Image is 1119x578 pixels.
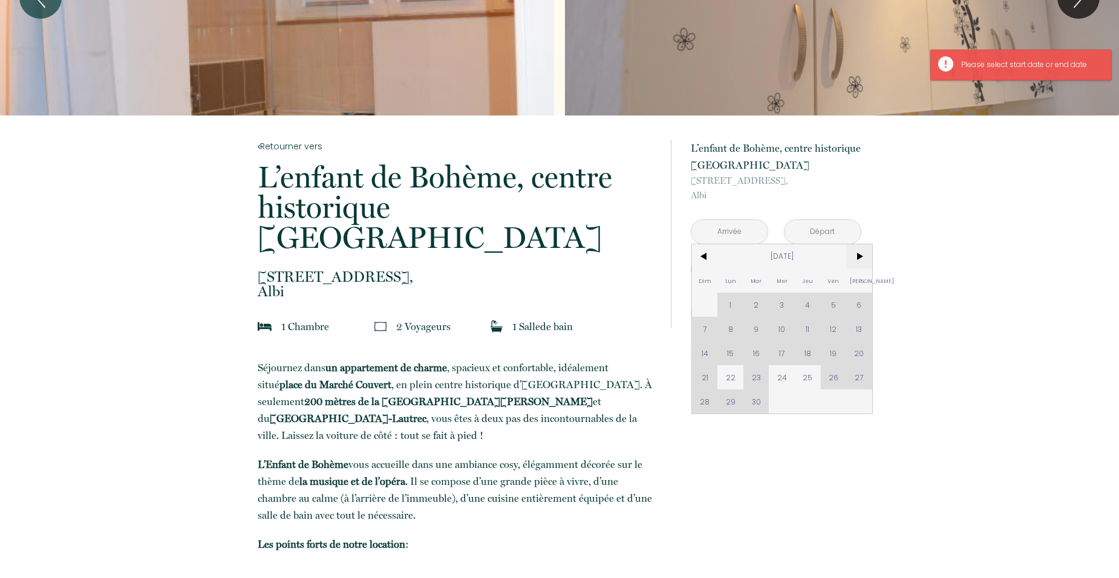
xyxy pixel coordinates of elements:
[258,456,654,524] p: vous accueille dans une ambiance cosy, élégamment décorée sur le thème de . Il se compose d’une g...
[691,220,768,244] input: Arrivée
[396,318,451,335] p: 2 Voyageur
[512,318,573,335] p: 1 Salle de bain
[258,140,654,153] a: Retourner vers
[691,174,861,188] span: [STREET_ADDRESS],
[846,244,872,268] span: >
[279,378,391,391] strong: place du Marché Couvert
[258,270,654,284] span: [STREET_ADDRESS],
[717,244,846,268] span: [DATE]
[258,162,654,253] p: L’enfant de Bohème, centre historique [GEOGRAPHIC_DATA]
[325,362,447,374] strong: un appartement de charme
[961,59,1099,71] div: Please select start date or end date
[258,458,348,470] strong: L’Enfant de Bohème
[795,365,821,389] span: 25
[717,365,743,389] span: 22
[258,359,654,444] p: Séjournez dans , spacieux et confortable, idéalement situé , en plein centre historique d’[GEOGRA...
[281,318,329,335] p: 1 Chambre
[258,538,405,550] b: Les points forts de notre location
[743,268,769,293] span: Mar
[691,140,861,174] p: L’enfant de Bohème, centre historique [GEOGRAPHIC_DATA]
[692,244,718,268] span: <
[691,174,861,203] p: Albi
[374,320,387,333] img: guests
[846,268,872,293] span: [PERSON_NAME]
[717,268,743,293] span: Lun
[691,296,861,328] button: Réserver
[304,395,593,408] strong: 200 mètres de la [GEOGRAPHIC_DATA][PERSON_NAME]
[692,268,718,293] span: Dim
[270,412,426,424] strong: [GEOGRAPHIC_DATA]-Lautrec
[258,270,654,299] p: Albi
[795,268,821,293] span: Jeu
[769,268,795,293] span: Mer
[299,475,405,487] strong: la musique et de l’opéra
[821,268,847,293] span: Ven
[769,365,795,389] span: 24
[785,220,861,244] input: Départ
[446,320,451,333] span: s
[258,536,654,553] p: ​ :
